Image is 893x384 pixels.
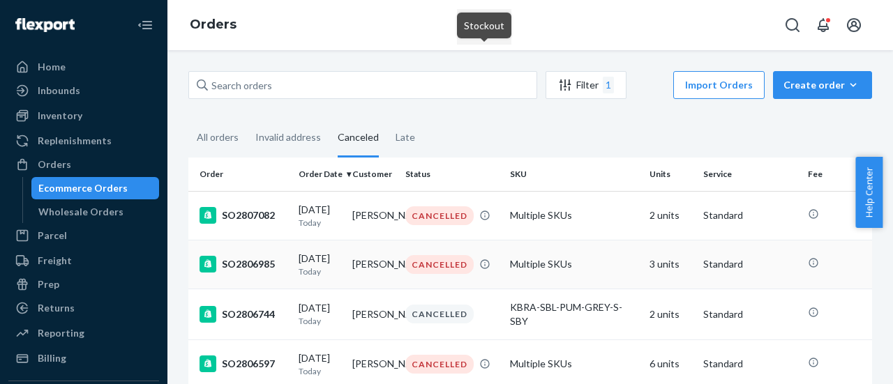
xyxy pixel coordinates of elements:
[179,5,248,45] ol: breadcrumbs
[38,84,80,98] div: Inbounds
[644,191,698,240] td: 2 units
[773,71,872,99] button: Create order
[783,78,862,92] div: Create order
[38,158,71,171] div: Orders
[38,351,66,365] div: Billing
[405,255,474,274] div: CANCELLED
[255,119,321,155] div: Invalid address
[8,249,159,272] a: Freight
[38,229,67,243] div: Parcel
[38,301,75,315] div: Returns
[188,158,293,191] th: Order
[802,158,886,191] th: Fee
[299,365,341,377] p: Today
[644,289,698,339] td: 2 units
[8,130,159,152] a: Replenishments
[779,11,806,39] button: Open Search Box
[698,158,802,191] th: Service
[510,300,638,328] div: KBRA-SBL-PUM-GREY-S-SBY
[673,71,765,99] button: Import Orders
[131,11,159,39] button: Close Navigation
[546,71,626,99] button: Filter
[38,254,72,268] div: Freight
[347,289,400,339] td: [PERSON_NAME]
[200,306,287,323] div: SO2806744
[15,18,75,32] img: Flexport logo
[8,273,159,295] a: Prep
[8,297,159,319] a: Returns
[38,277,59,291] div: Prep
[855,157,883,228] button: Help Center
[347,191,400,240] td: [PERSON_NAME]
[703,357,797,371] p: Standard
[8,79,159,102] a: Inbounds
[400,158,504,191] th: Status
[396,119,415,155] div: Late
[504,191,644,240] td: Multiple SKUs
[8,153,159,176] a: Orders
[38,181,128,195] div: Ecommerce Orders
[809,11,837,39] button: Open notifications
[299,217,341,229] p: Today
[546,77,626,93] div: Filter
[405,305,474,323] div: CANCELLED
[299,351,341,377] div: [DATE]
[464,18,504,33] p: Stockout
[8,105,159,127] a: Inventory
[840,11,868,39] button: Open account menu
[347,240,400,289] td: [PERSON_NAME]
[299,315,341,327] p: Today
[38,134,112,148] div: Replenishments
[38,109,82,123] div: Inventory
[299,252,341,277] div: [DATE]
[338,119,379,158] div: Canceled
[644,240,698,289] td: 3 units
[8,224,159,247] a: Parcel
[299,301,341,327] div: [DATE]
[703,208,797,222] p: Standard
[405,355,474,374] div: CANCELLED
[200,355,287,372] div: SO2806597
[644,158,698,191] th: Units
[38,326,84,340] div: Reporting
[504,240,644,289] td: Multiple SKUs
[703,257,797,271] p: Standard
[38,60,66,74] div: Home
[188,71,537,99] input: Search orders
[31,177,160,199] a: Ecommerce Orders
[200,256,287,272] div: SO2806985
[405,206,474,225] div: CANCELLED
[31,201,160,223] a: Wholesale Orders
[38,205,123,219] div: Wholesale Orders
[8,347,159,369] a: Billing
[293,158,347,191] th: Order Date
[703,307,797,321] p: Standard
[352,168,395,180] div: Customer
[603,77,614,93] div: 1
[299,203,341,229] div: [DATE]
[8,56,159,78] a: Home
[200,207,287,224] div: SO2807082
[299,266,341,277] p: Today
[504,158,644,191] th: SKU
[190,17,237,32] a: Orders
[8,322,159,344] a: Reporting
[197,119,239,155] div: All orders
